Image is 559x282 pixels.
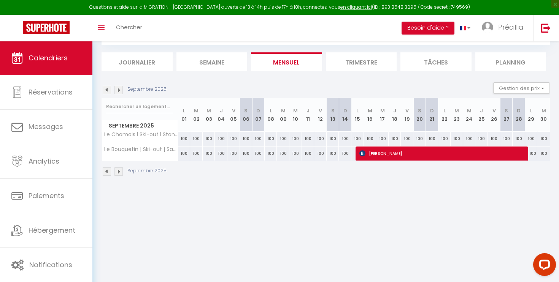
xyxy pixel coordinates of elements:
abbr: V [319,107,322,114]
th: 09 [277,98,289,132]
img: ... [482,22,493,33]
abbr: M [542,107,546,114]
abbr: L [356,107,359,114]
th: 25 [475,98,488,132]
div: 100 [265,147,277,161]
abbr: L [183,107,185,114]
abbr: M [293,107,298,114]
th: 02 [190,98,203,132]
div: 100 [227,132,240,146]
th: 16 [364,98,376,132]
th: 15 [351,98,364,132]
span: Calendriers [29,53,68,63]
img: logout [541,23,551,33]
div: 100 [475,132,488,146]
span: Analytics [29,156,59,166]
th: 03 [203,98,215,132]
a: Chercher [110,15,148,41]
abbr: M [281,107,286,114]
div: 100 [302,132,314,146]
th: 10 [289,98,302,132]
abbr: M [368,107,372,114]
th: 21 [426,98,438,132]
th: 11 [302,98,314,132]
th: 27 [500,98,513,132]
div: 100 [401,132,413,146]
th: 26 [488,98,500,132]
li: Trimestre [326,52,397,71]
th: 22 [438,98,451,132]
div: 100 [265,132,277,146]
li: Journalier [102,52,173,71]
abbr: M [194,107,199,114]
p: Septembre 2025 [127,86,167,93]
span: [PERSON_NAME] [359,146,527,161]
span: Réservations [29,87,73,97]
th: 24 [463,98,476,132]
th: 13 [327,98,339,132]
div: 100 [364,132,376,146]
abbr: J [306,107,310,114]
span: Le Chamois l Ski-out l Standing [103,132,179,137]
p: Septembre 2025 [127,167,167,175]
abbr: D [517,107,521,114]
button: Gestion des prix [493,82,550,94]
div: 100 [252,132,265,146]
abbr: S [418,107,421,114]
div: 100 [314,132,327,146]
abbr: D [343,107,347,114]
li: Tâches [400,52,472,71]
div: 100 [339,147,351,161]
div: 100 [215,132,227,146]
iframe: LiveChat chat widget [527,250,559,282]
input: Rechercher un logement... [106,100,173,113]
abbr: J [480,107,483,114]
div: 100 [327,132,339,146]
div: 100 [289,132,302,146]
abbr: L [530,107,532,114]
div: 100 [389,132,401,146]
div: 100 [178,147,191,161]
abbr: M [454,107,459,114]
th: 18 [389,98,401,132]
button: Besoin d'aide ? [402,22,454,35]
th: 05 [227,98,240,132]
img: Super Booking [23,21,70,34]
li: Semaine [176,52,248,71]
span: Paiements [29,191,64,200]
a: ... Précillia [476,15,533,41]
abbr: J [220,107,223,114]
span: Hébergement [29,225,75,235]
div: 100 [426,132,438,146]
th: 23 [451,98,463,132]
div: 100 [537,132,550,146]
abbr: D [256,107,260,114]
th: 12 [314,98,327,132]
li: Mensuel [251,52,322,71]
div: 100 [488,132,500,146]
div: 100 [277,147,289,161]
abbr: S [244,107,248,114]
div: 100 [438,132,451,146]
div: 100 [451,132,463,146]
th: 07 [252,98,265,132]
div: 100 [289,147,302,161]
abbr: M [380,107,385,114]
div: 100 [537,147,550,161]
div: 100 [413,132,426,146]
a: en cliquant ici [340,4,372,10]
span: Le Bouquetin | Ski-out | Sauna [103,147,179,152]
th: 14 [339,98,351,132]
div: 100 [376,132,389,146]
span: Messages [29,122,63,131]
div: 100 [215,147,227,161]
th: 08 [265,98,277,132]
abbr: S [505,107,508,114]
abbr: D [430,107,434,114]
div: 100 [500,132,513,146]
span: Septembre 2025 [102,120,178,131]
abbr: V [405,107,409,114]
div: 100 [203,132,215,146]
div: 100 [178,132,191,146]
